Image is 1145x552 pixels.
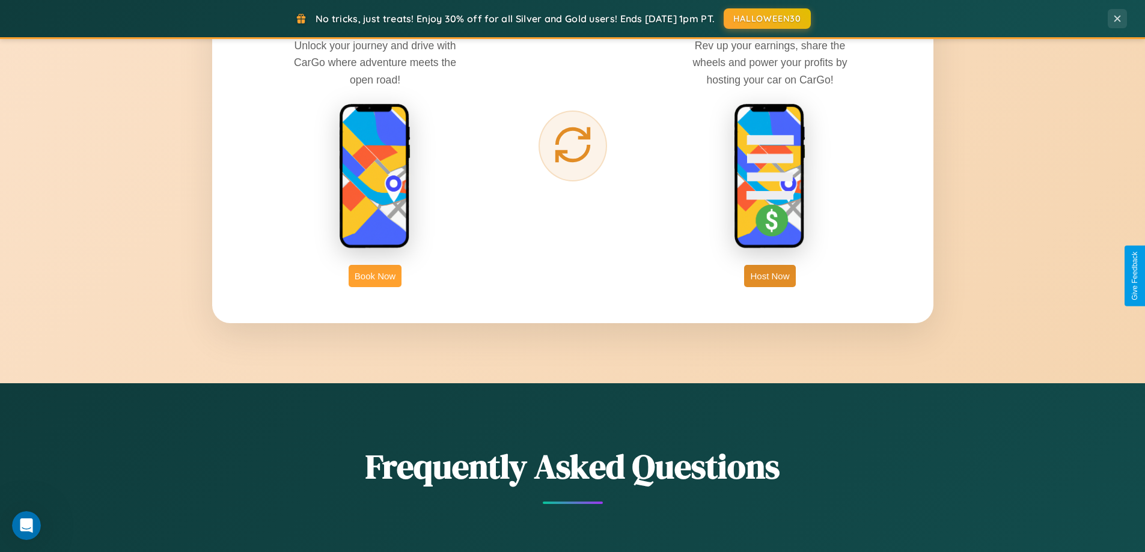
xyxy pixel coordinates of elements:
div: Give Feedback [1131,252,1139,300]
span: No tricks, just treats! Enjoy 30% off for all Silver and Gold users! Ends [DATE] 1pm PT. [316,13,715,25]
p: Unlock your journey and drive with CarGo where adventure meets the open road! [285,37,465,88]
button: HALLOWEEN30 [724,8,811,29]
button: Book Now [349,265,402,287]
h2: Frequently Asked Questions [212,443,933,490]
button: Host Now [744,265,795,287]
p: Rev up your earnings, share the wheels and power your profits by hosting your car on CarGo! [680,37,860,88]
img: host phone [734,103,806,250]
iframe: Intercom live chat [12,511,41,540]
img: rent phone [339,103,411,250]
